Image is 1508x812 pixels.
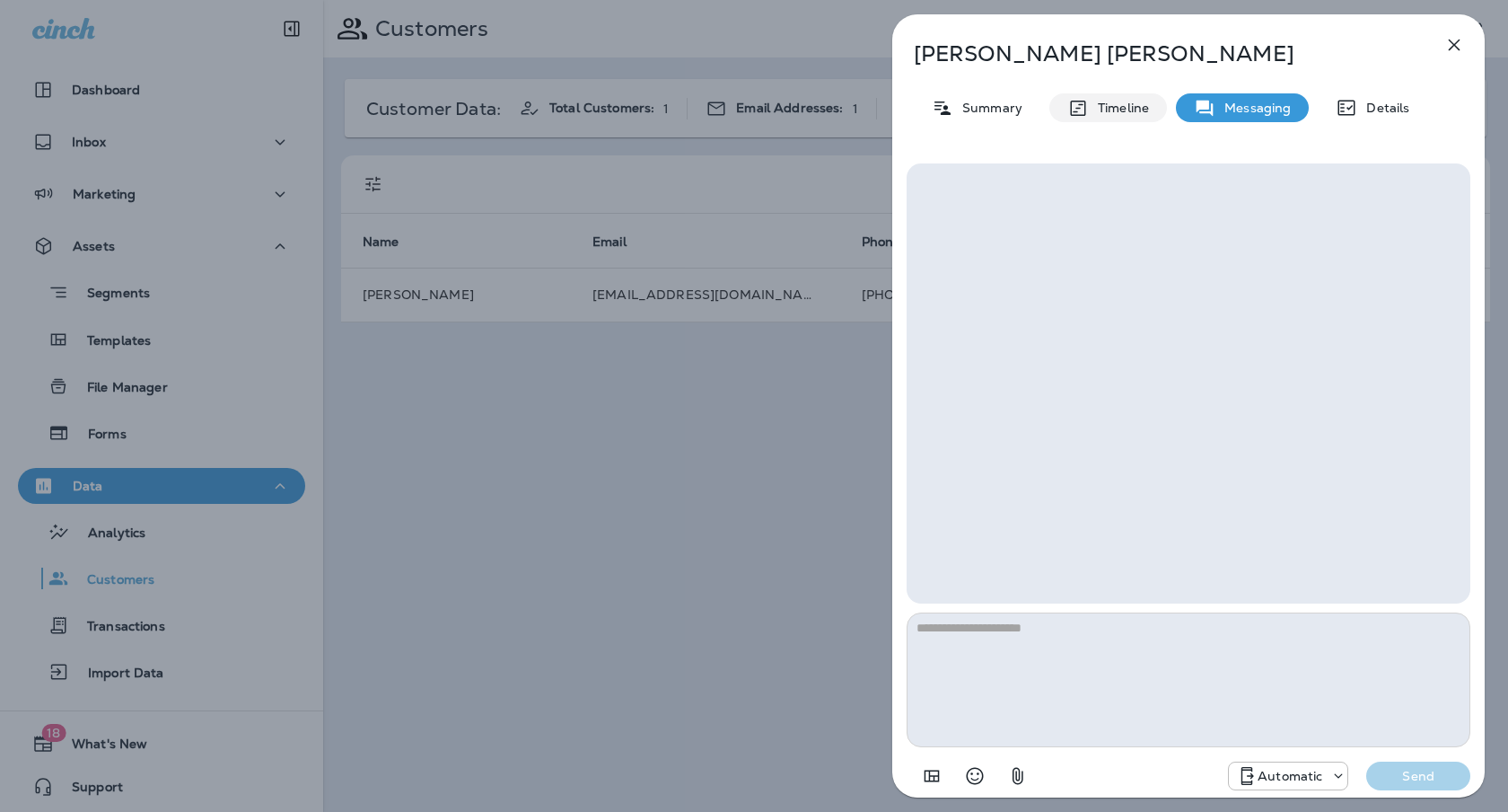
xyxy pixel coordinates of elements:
[1357,101,1409,115] p: Details
[914,41,1404,66] p: [PERSON_NAME] [PERSON_NAME]
[1089,101,1149,115] p: Timeline
[1215,101,1291,115] p: Messaging
[914,758,950,794] button: Add in a premade template
[953,101,1022,115] p: Summary
[1258,769,1322,783] p: Automatic
[957,758,993,794] button: Select an emoji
